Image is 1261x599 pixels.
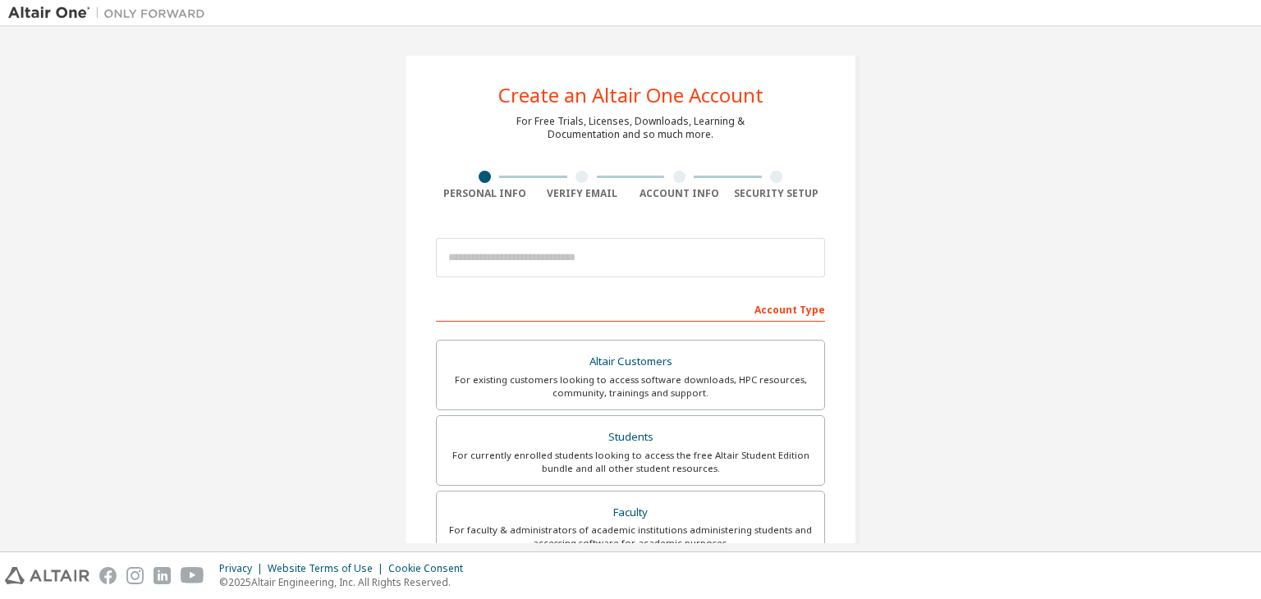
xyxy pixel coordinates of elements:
img: linkedin.svg [154,567,171,584]
div: Privacy [219,562,268,575]
div: Create an Altair One Account [498,85,763,105]
p: © 2025 Altair Engineering, Inc. All Rights Reserved. [219,575,473,589]
div: Verify Email [534,187,631,200]
div: Account Type [436,295,825,322]
div: Faculty [447,501,814,524]
div: For faculty & administrators of academic institutions administering students and accessing softwa... [447,524,814,550]
img: facebook.svg [99,567,117,584]
div: For Free Trials, Licenses, Downloads, Learning & Documentation and so much more. [516,115,745,141]
div: Security Setup [728,187,826,200]
div: Cookie Consent [388,562,473,575]
div: For existing customers looking to access software downloads, HPC resources, community, trainings ... [447,373,814,400]
div: Altair Customers [447,350,814,373]
img: youtube.svg [181,567,204,584]
img: altair_logo.svg [5,567,89,584]
img: Altair One [8,5,213,21]
img: instagram.svg [126,567,144,584]
div: Website Terms of Use [268,562,388,575]
div: Students [447,426,814,449]
div: Account Info [630,187,728,200]
div: For currently enrolled students looking to access the free Altair Student Edition bundle and all ... [447,449,814,475]
div: Personal Info [436,187,534,200]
